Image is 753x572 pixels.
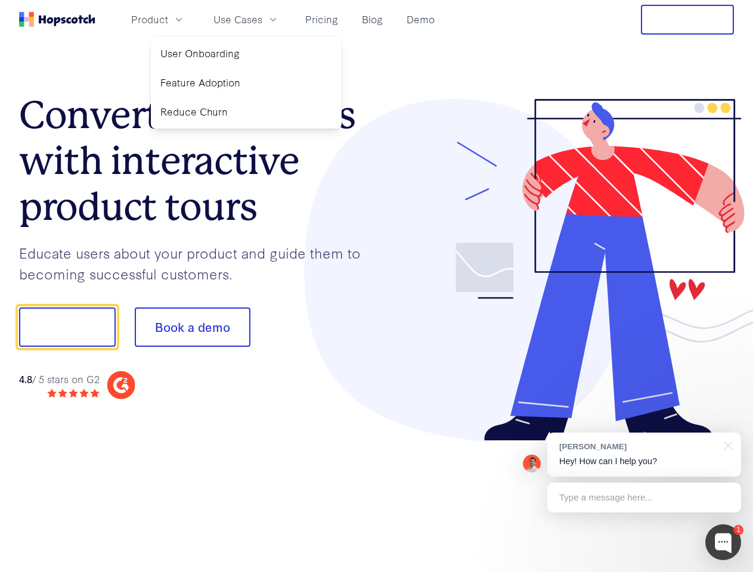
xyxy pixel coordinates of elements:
[156,41,337,66] a: User Onboarding
[213,12,262,27] span: Use Cases
[300,10,343,29] a: Pricing
[547,483,741,512] div: Type a message here...
[124,10,192,29] button: Product
[206,10,286,29] button: Use Cases
[19,92,377,229] h1: Convert more trials with interactive product tours
[19,372,100,387] div: / 5 stars on G2
[131,12,168,27] span: Product
[357,10,388,29] a: Blog
[19,307,116,347] button: Show me!
[733,525,743,535] div: 1
[559,441,717,452] div: [PERSON_NAME]
[156,70,337,95] a: Feature Adoption
[641,5,734,35] button: Free Trial
[135,307,250,347] button: Book a demo
[523,455,541,472] img: Mark Spera
[402,10,439,29] a: Demo
[19,372,32,386] strong: 4.8
[19,243,377,284] p: Educate users about your product and guide them to becoming successful customers.
[156,100,337,124] a: Reduce Churn
[19,12,95,27] a: Home
[559,455,729,468] p: Hey! How can I help you?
